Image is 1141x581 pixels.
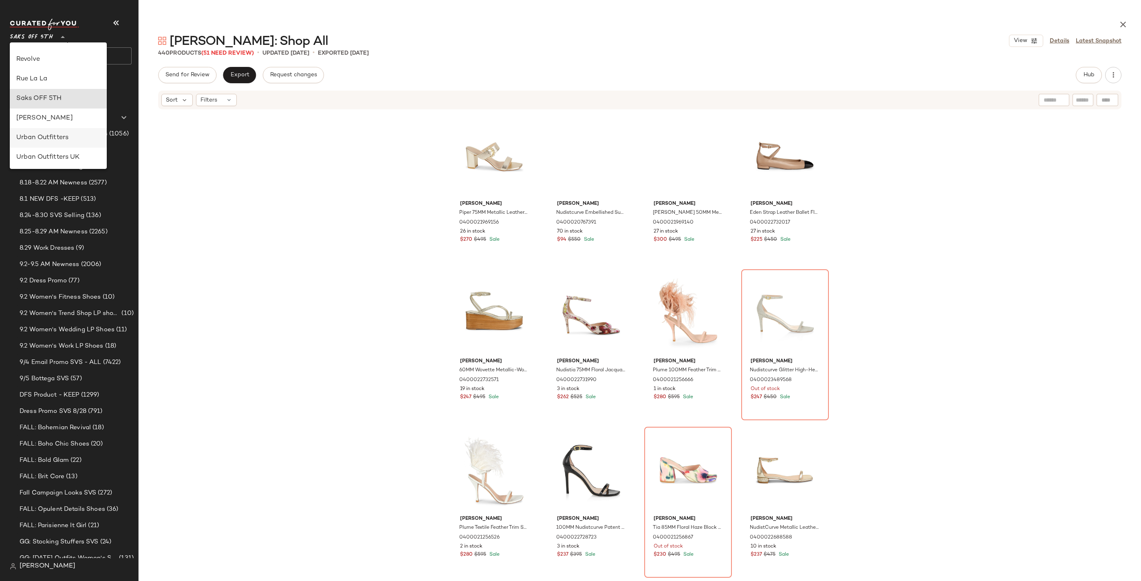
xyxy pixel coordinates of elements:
span: (21) [86,521,99,530]
span: $280 [654,394,666,401]
img: 0400022688588_LIGHTGOLD [744,430,826,512]
span: (513) [79,195,96,204]
span: 9.2 Women's Wedding LP Shoes [20,325,115,335]
a: Details [1050,37,1069,45]
img: 0400021256867_WATERCOLOR [647,430,729,512]
span: Out of stock [654,543,683,550]
span: 0400021256867 [653,534,693,541]
span: Fall Campaign Looks SVS [20,488,96,498]
span: (272) [96,488,112,498]
span: GG: [DATE] Outfits Women's SVS [20,554,117,563]
span: Sort [166,96,178,104]
span: $450 [764,236,777,244]
span: [PERSON_NAME] [557,358,626,365]
span: 0400021256666 [653,377,693,384]
span: 9/4 Email Promo SVS - ALL [20,358,101,367]
span: $550 [568,236,581,244]
div: Products [158,49,254,58]
button: View [1009,35,1043,47]
span: 8.29 Work Dresses [20,244,74,253]
span: 9.2 Women's Work LP Shoes [20,342,104,351]
span: FALL: Parisienne It Girl [20,521,86,530]
span: • [257,48,259,58]
img: 0400022731990 [551,272,632,355]
span: Sale [779,237,791,242]
span: (20) [89,439,103,449]
span: [PERSON_NAME] [557,515,626,523]
span: (136) [84,211,101,220]
span: FALL: Brit Core [20,472,64,481]
span: [PERSON_NAME] [751,358,819,365]
div: Urban Outfitters UK [16,153,100,162]
span: $495 [668,551,680,559]
span: [PERSON_NAME] [460,515,529,523]
span: (24) [99,537,112,547]
span: $94 [557,236,566,244]
span: (2265) [88,227,108,237]
span: FALL: Bold Glam [20,456,69,465]
span: Nudistia 75MM Floral Jacquard Sandals [556,367,625,374]
span: 10 in stock [751,543,776,550]
button: Hub [1076,67,1102,83]
span: Sale [681,395,693,400]
span: 0400022731990 [556,377,597,384]
span: FALL: Boho Chic Shoes [20,439,89,449]
span: $595 [668,394,680,401]
span: 9.2 Dress Promo [20,276,67,286]
p: Exported [DATE] [318,49,369,58]
div: Urban Outfitters [16,133,100,143]
span: 9.2-9.5 AM Newness [20,260,79,269]
span: (1299) [79,390,99,400]
span: 1 in stock [654,386,676,393]
span: (791) [86,407,103,416]
span: $595 [474,551,486,559]
div: Rue La La [16,74,100,84]
span: [PERSON_NAME] [654,358,722,365]
span: View [1013,38,1027,44]
div: Saks OFF 5TH [16,94,100,104]
span: 3 in stock [557,386,579,393]
span: $280 [460,551,473,559]
img: 0400022732017 [744,115,826,197]
span: Sale [487,395,499,400]
span: (51 Need Review) [201,50,254,56]
span: $495 [474,236,486,244]
img: 0400022732571_LIGHTGOLD [454,272,535,355]
span: 2 in stock [460,543,482,550]
button: Export [223,67,256,83]
img: cfy_white_logo.C9jOOHJF.svg [10,19,79,30]
img: 0400023489568_PLATINO [744,272,826,355]
span: Sale [778,395,790,400]
span: Sale [682,552,694,557]
div: Revolve [16,55,100,64]
span: (57) [69,374,82,384]
span: (10) [120,309,134,318]
span: NudistCurve Metallic Leather Sandals [750,524,819,532]
span: 9.2 Women's Fitness Shoes [20,293,101,302]
span: 0400022728723 [556,534,597,541]
span: 8.24-8.30 SVS Selling [20,211,84,220]
span: (18) [104,342,117,351]
span: 8.18-8.22 AM Newness [20,178,87,188]
span: (22) [69,456,81,465]
span: Filters [200,96,217,104]
span: 0400022732017 [750,219,790,226]
button: Send for Review [158,67,216,83]
img: 0400021969156 [454,115,535,197]
span: 27 in stock [654,228,678,235]
span: Send for Review [165,72,209,78]
span: Plume 100MM Feather Trim Suede Sandals [653,367,722,374]
span: $225 [751,236,762,244]
span: [PERSON_NAME] 50MM Metallic Leather [PERSON_NAME] [PERSON_NAME] [653,209,722,217]
span: Hub [1083,72,1095,78]
span: DFS Product - KEEP [20,390,79,400]
span: [PERSON_NAME] [20,561,75,571]
span: 8.25-8.29 AM Newness [20,227,88,237]
span: (10) [101,293,115,302]
span: $262 [557,394,569,401]
span: Sale [777,552,789,557]
span: 0400023489568 [750,377,792,384]
span: 9.2 Women's Trend Shop LP shoes [20,309,120,318]
a: Latest Snapshot [1076,37,1121,45]
span: Tia 85MM Floral Haze Block Sandals [653,524,722,532]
